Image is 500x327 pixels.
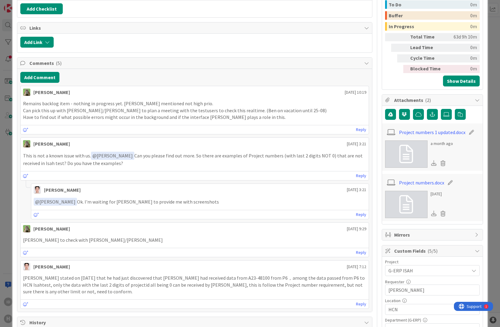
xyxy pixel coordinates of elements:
img: TT [23,225,30,232]
p: [PERSON_NAME] stated on [DATE] that he had just discovered that [PERSON_NAME] had received data f... [23,275,366,295]
div: Buffer [389,11,470,20]
p: Can pick this up with [PERSON_NAME]/[PERSON_NAME] to plan a meeting with the testusers to check t... [23,107,366,114]
span: Custom Fields [394,247,472,255]
div: Department (G-ERP) [385,318,480,322]
a: Reply [356,126,366,133]
div: 0m [446,54,477,62]
span: [DATE] 7:12 [347,264,366,270]
p: Ok. I'm waiting for [PERSON_NAME] to provide me with screenshots [34,198,366,206]
span: History [29,319,361,326]
span: @ [35,199,39,205]
span: [DATE] 3:21 [347,187,366,193]
span: Support [13,1,28,8]
div: 0m [470,11,477,20]
span: HCN [388,306,469,313]
div: In Progress [389,22,470,31]
p: Have to find out if what possible errors might occur in the background and if the interface [PERS... [23,114,366,121]
span: Attachments [394,96,472,104]
img: ll [23,263,30,270]
div: 0m [446,65,477,73]
p: [PERSON_NAME] to check with [PERSON_NAME]/[PERSON_NAME] [23,237,366,244]
div: [DATE] [431,191,448,197]
p: This is not a known issue with us. Can you please find out more. So there are examples of Project... [23,152,366,167]
div: Lead Time [410,44,444,52]
span: ( 5/5 ) [428,248,438,254]
img: ll [34,186,41,194]
a: Project numbers 1 updated.docx [399,129,465,136]
a: Project numbers.docx [399,179,444,186]
p: Remains backlog item - nothing in progress yet. [PERSON_NAME] mentioned not high prio. [23,100,366,107]
span: @ [92,153,97,159]
div: Download [431,210,437,217]
span: Comments [29,59,361,67]
a: Reply [356,249,366,256]
div: Blocked Time [410,65,444,73]
div: Total Time [410,33,444,41]
label: Requester [385,279,404,285]
div: [PERSON_NAME] [44,186,81,194]
img: TT [23,140,30,147]
span: ( 2 ) [425,97,431,103]
span: [DATE] 3:21 [347,141,366,147]
div: [PERSON_NAME] [33,89,70,96]
div: Location [385,298,480,303]
a: Reply [356,172,366,180]
span: G-ERP ISAH [388,266,466,275]
div: [PERSON_NAME] [33,140,70,147]
div: [PERSON_NAME] [33,225,70,232]
div: 0m [446,44,477,52]
button: Add Link [20,37,54,48]
button: Add Comment [20,72,59,83]
div: [PERSON_NAME] [33,263,70,270]
button: Add Checklist [20,3,63,14]
div: To Do [389,0,470,9]
span: Mirrors [394,231,472,238]
div: 0m [470,22,477,31]
span: [PERSON_NAME] [92,153,133,159]
div: 0m [470,0,477,9]
span: [DATE] 9:29 [347,226,366,232]
div: Cycle Time [410,54,444,62]
div: 1 [32,2,33,7]
img: TT [23,89,30,96]
div: 63d 9h 10m [446,33,477,41]
span: [PERSON_NAME] [35,199,76,205]
div: a month ago [431,140,453,147]
a: Reply [356,300,366,308]
span: [DATE] 10:19 [345,89,366,96]
a: Reply [356,211,366,218]
div: Project [385,260,480,264]
span: Links [29,24,361,32]
div: Download [431,159,437,167]
span: ( 5 ) [56,60,62,66]
button: Show Details [443,76,480,86]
